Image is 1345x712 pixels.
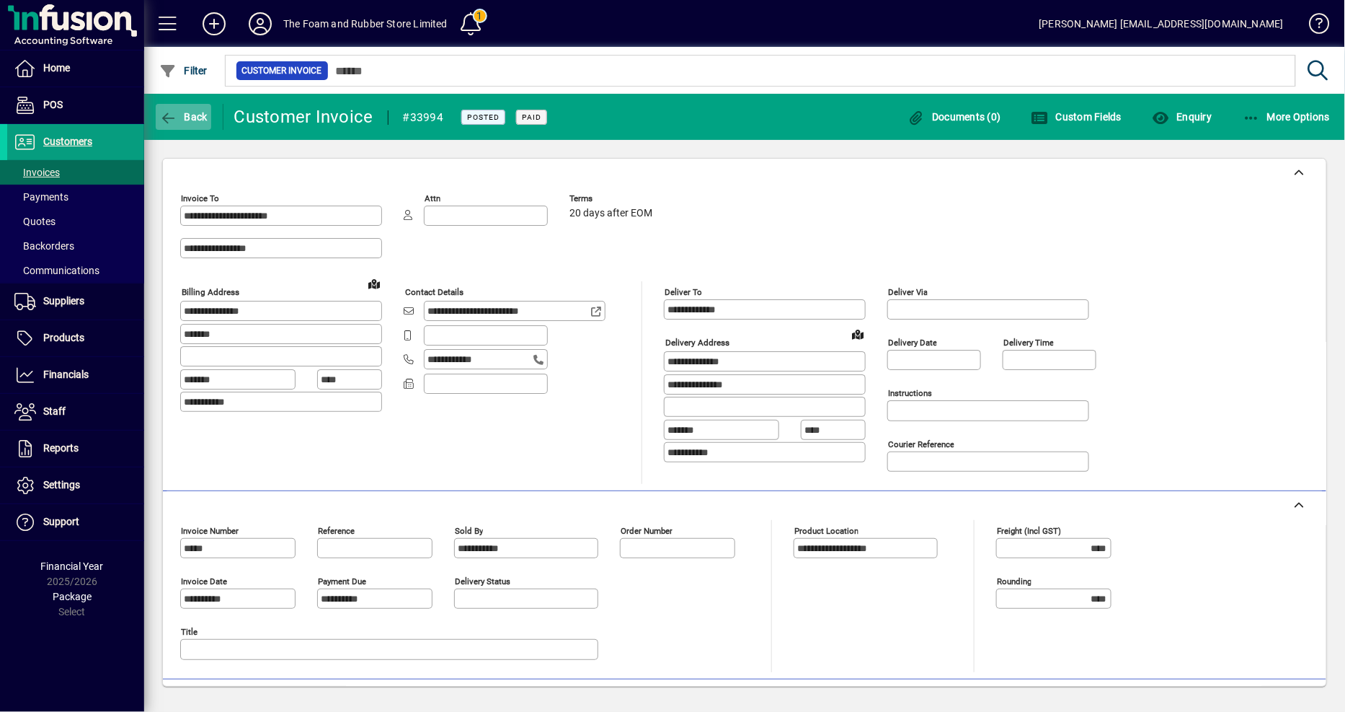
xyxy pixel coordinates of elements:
span: Staff [43,405,66,417]
mat-label: Product location [794,526,858,536]
button: Custom Fields [1028,104,1126,130]
mat-label: Courier Reference [888,439,954,449]
a: Invoices [7,160,144,185]
mat-label: Order number [621,526,672,536]
mat-label: Deliver via [888,287,928,297]
a: POS [7,87,144,123]
span: Suppliers [43,295,84,307]
mat-label: Title [181,627,197,637]
span: Custom Fields [1031,111,1122,123]
span: Products [43,332,84,343]
mat-label: Delivery time [1003,338,1054,348]
a: Reports [7,431,144,467]
div: Customer Invoice [234,105,373,128]
span: Communications [14,265,99,276]
span: Backorders [14,240,74,252]
mat-label: Invoice To [181,193,219,203]
button: Add [191,11,237,37]
div: The Foam and Rubber Store Limited [283,12,448,35]
mat-label: Instructions [888,388,932,398]
span: Terms [569,194,656,203]
span: Filter [159,65,208,76]
mat-label: Invoice date [181,576,227,586]
mat-label: Freight (incl GST) [997,526,1061,536]
mat-label: Payment due [318,576,366,586]
span: Payments [14,191,68,203]
button: Documents (0) [904,104,1005,130]
mat-label: Reference [318,526,355,536]
mat-label: Delivery status [455,576,510,586]
span: Customers [43,136,92,147]
mat-label: Sold by [455,526,483,536]
mat-label: Attn [425,193,440,203]
button: More Options [1239,104,1334,130]
button: Profile [237,11,283,37]
span: Quotes [14,216,56,227]
span: Customer Invoice [242,63,322,78]
button: Back [156,104,211,130]
span: Settings [43,479,80,491]
span: Financials [43,369,89,380]
div: #33994 [403,106,444,129]
a: Suppliers [7,284,144,320]
mat-label: Deliver To [665,287,702,297]
span: Financial Year [41,561,104,572]
a: Financials [7,357,144,393]
span: POS [43,99,63,110]
span: Back [159,111,208,123]
a: View on map [846,322,869,346]
a: Home [7,50,144,87]
a: Products [7,320,144,356]
a: Quotes [7,209,144,234]
a: Knowledge Base [1298,3,1327,50]
span: Package [53,591,92,602]
span: Posted [467,113,500,122]
button: Filter [156,58,211,84]
a: Backorders [7,234,144,258]
span: More Options [1243,111,1331,123]
a: View on map [363,272,386,295]
span: Paid [522,113,541,122]
mat-label: Invoice number [181,526,239,536]
span: Reports [43,442,79,454]
mat-label: Delivery date [888,338,937,348]
a: Settings [7,467,144,504]
span: Enquiry [1152,111,1212,123]
button: Enquiry [1148,104,1215,130]
div: [PERSON_NAME] [EMAIL_ADDRESS][DOMAIN_NAME] [1039,12,1284,35]
span: 20 days after EOM [569,208,652,219]
mat-label: Rounding [997,576,1031,586]
app-page-header-button: Back [144,104,223,130]
a: Payments [7,185,144,209]
span: Support [43,516,79,527]
a: Communications [7,258,144,283]
a: Staff [7,394,144,430]
span: Home [43,62,70,74]
span: Invoices [14,167,60,178]
a: Support [7,504,144,540]
span: Documents (0) [907,111,1001,123]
